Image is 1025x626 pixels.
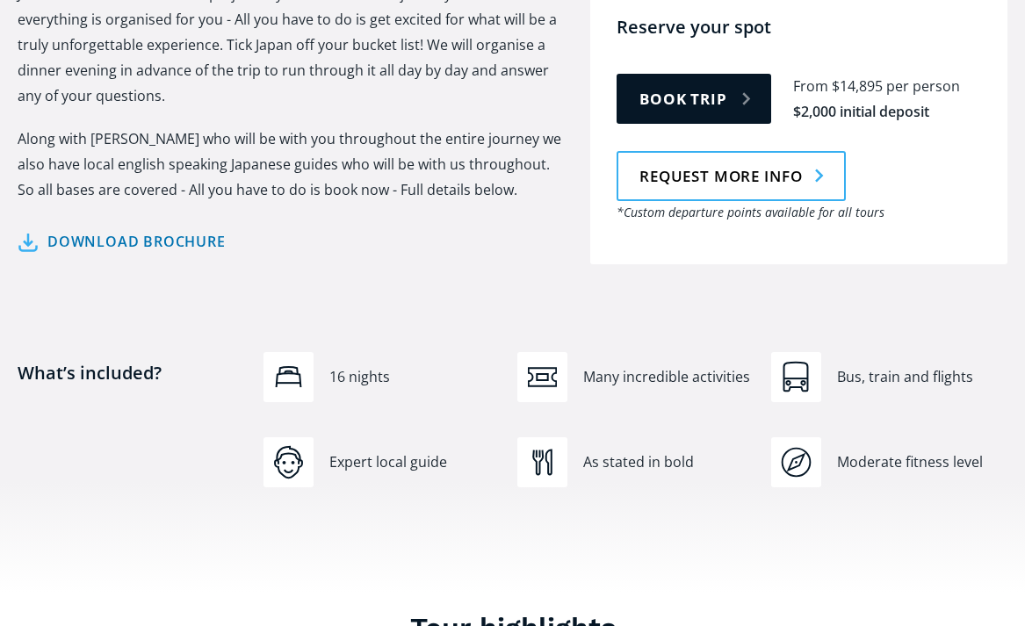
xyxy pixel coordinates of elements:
a: Book trip [617,74,771,124]
div: Moderate fitness level [837,453,1007,472]
div: Expert local guide [329,453,500,472]
h4: What’s included? [18,361,246,452]
p: Along with [PERSON_NAME] who will be with you throughout the entire journey we also have local en... [18,126,562,203]
a: Download brochure [18,229,226,255]
h4: Reserve your spot [617,15,999,39]
a: Request more info [617,151,846,201]
div: per person [886,76,960,97]
div: initial deposit [840,102,929,122]
div: 16 nights [329,368,500,387]
div: Many incredible activities [583,368,754,387]
div: $14,895 [832,76,883,97]
em: *Custom departure points available for all tours [617,204,884,220]
div: As stated in bold [583,453,754,472]
div: From [793,76,828,97]
div: $2,000 [793,102,836,122]
div: Bus, train and flights [837,368,1007,387]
